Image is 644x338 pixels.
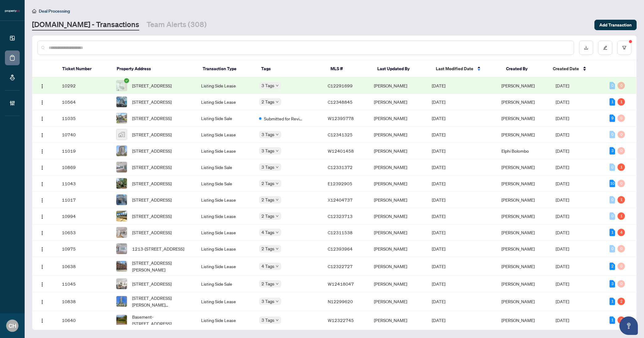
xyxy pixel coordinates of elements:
div: 0 [610,196,615,203]
th: Created Date [548,60,602,78]
button: filter [617,41,631,55]
th: MLS # [326,60,372,78]
span: [PERSON_NAME] [501,246,535,251]
span: [DATE] [556,230,569,235]
a: [DOMAIN_NAME] - Transactions [32,19,139,30]
span: edit [603,46,607,50]
span: 3 Tags [261,131,274,138]
td: 10740 [57,127,111,143]
button: Logo [37,97,47,107]
div: 3 [610,280,615,288]
span: 3 Tags [261,82,274,89]
div: 0 [618,280,625,288]
img: Logo [40,264,45,269]
span: [PERSON_NAME] [501,197,535,203]
td: 11035 [57,110,111,127]
span: [PERSON_NAME] [501,99,535,105]
div: 0 [618,147,625,155]
button: Logo [37,211,47,221]
a: Team Alerts (308) [147,19,207,30]
div: 1 [610,98,615,106]
span: Deal Processing [39,8,70,14]
span: down [276,231,279,234]
span: [PERSON_NAME] [501,281,535,287]
img: Logo [40,300,45,304]
th: Last Updated By [372,60,431,78]
span: X12404737 [328,197,353,203]
span: [DATE] [556,148,569,154]
div: 2 [618,298,625,305]
img: Logo [40,198,45,203]
button: Logo [37,179,47,188]
span: [STREET_ADDRESS] [132,115,172,122]
th: Last Modified Date [431,60,501,78]
span: C12311538 [328,230,353,235]
td: Listing Side Lease [196,78,254,94]
span: 2 Tags [261,212,274,219]
td: Listing Side Sale [196,159,254,175]
td: Listing Side Sale [196,276,254,292]
img: Logo [40,318,45,323]
span: [DATE] [432,230,445,235]
span: N12299620 [328,299,353,304]
img: logo [5,9,20,13]
span: down [276,215,279,218]
button: Logo [37,113,47,123]
span: down [276,198,279,201]
div: 0 [618,180,625,187]
div: 0 [618,263,625,270]
img: thumbnail-img [116,211,127,221]
span: [DATE] [556,132,569,137]
span: [DATE] [556,299,569,304]
div: 2 [618,316,625,324]
div: 0 [618,131,625,138]
button: Logo [37,279,47,289]
button: Logo [37,296,47,306]
img: thumbnail-img [116,227,127,238]
span: down [276,149,279,152]
th: Created By [501,60,548,78]
td: [PERSON_NAME] [369,192,427,208]
div: 0 [610,245,615,252]
span: 3 Tags [261,147,274,154]
img: thumbnail-img [116,146,127,156]
td: 11017 [57,192,111,208]
td: 11043 [57,175,111,192]
button: Logo [37,244,47,254]
div: 0 [610,163,615,171]
div: 0 [618,82,625,89]
th: Tags [256,60,326,78]
td: [PERSON_NAME] [369,276,427,292]
span: [DATE] [432,115,445,121]
span: [PERSON_NAME] [501,164,535,170]
div: 4 [618,229,625,236]
button: Logo [37,130,47,139]
span: Elphi Bolombo [501,148,529,154]
td: [PERSON_NAME] [369,143,427,159]
div: 1 [618,196,625,203]
span: [DATE] [432,197,445,203]
span: down [276,282,279,285]
span: 2 Tags [261,245,274,252]
td: Listing Side Sale [196,175,254,192]
img: Logo [40,149,45,154]
td: 11045 [57,276,111,292]
span: [DATE] [556,181,569,186]
span: [PERSON_NAME] [501,83,535,88]
div: 0 [610,82,615,89]
span: [DATE] [432,281,445,287]
span: check-circle [124,78,129,83]
td: Listing Side Lease [196,192,254,208]
span: [DATE] [556,246,569,251]
div: 0 [618,245,625,252]
span: C12331372 [328,164,353,170]
th: Property Address [112,60,198,78]
span: C12393964 [328,246,353,251]
div: 10 [610,180,615,187]
td: [PERSON_NAME] [369,78,427,94]
td: Listing Side Sale [196,110,254,127]
span: [STREET_ADDRESS] [132,131,172,138]
span: [DATE] [432,246,445,251]
div: 3 [610,147,615,155]
span: [PERSON_NAME] [501,181,535,186]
